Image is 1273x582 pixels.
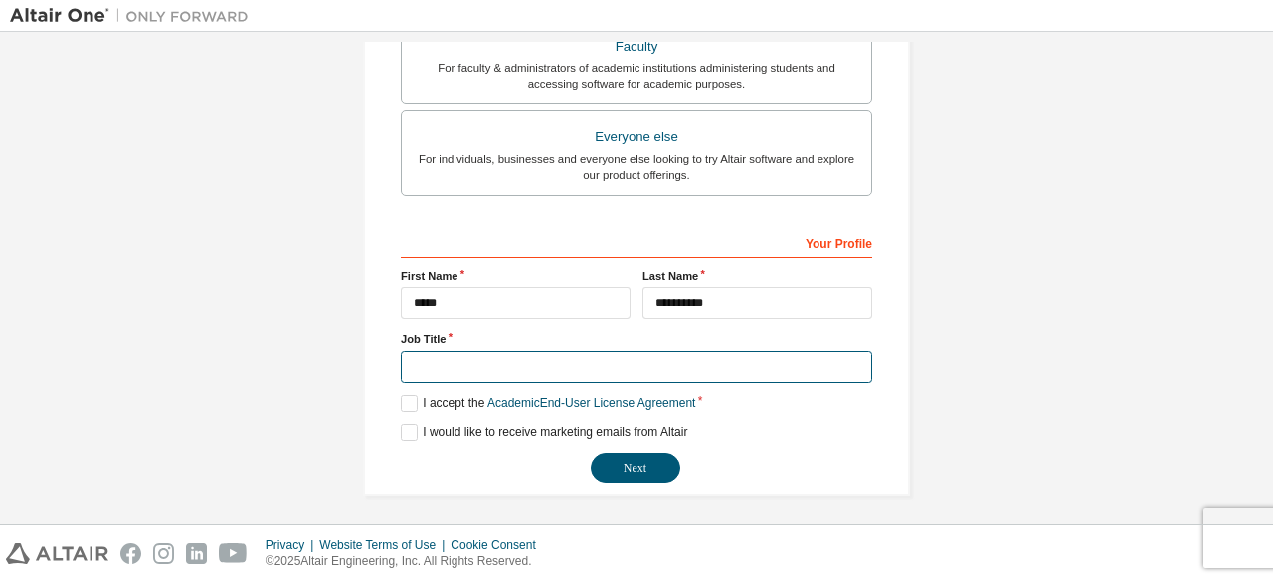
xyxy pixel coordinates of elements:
[401,424,687,441] label: I would like to receive marketing emails from Altair
[266,553,548,570] p: © 2025 Altair Engineering, Inc. All Rights Reserved.
[401,331,872,347] label: Job Title
[401,226,872,258] div: Your Profile
[153,543,174,564] img: instagram.svg
[451,537,547,553] div: Cookie Consent
[266,537,319,553] div: Privacy
[10,6,259,26] img: Altair One
[414,123,859,151] div: Everyone else
[319,537,451,553] div: Website Terms of Use
[487,396,695,410] a: Academic End-User License Agreement
[591,453,680,483] button: Next
[219,543,248,564] img: youtube.svg
[642,268,872,284] label: Last Name
[401,395,695,412] label: I accept the
[414,33,859,61] div: Faculty
[414,151,859,183] div: For individuals, businesses and everyone else looking to try Altair software and explore our prod...
[401,268,631,284] label: First Name
[186,543,207,564] img: linkedin.svg
[414,60,859,92] div: For faculty & administrators of academic institutions administering students and accessing softwa...
[6,543,108,564] img: altair_logo.svg
[120,543,141,564] img: facebook.svg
